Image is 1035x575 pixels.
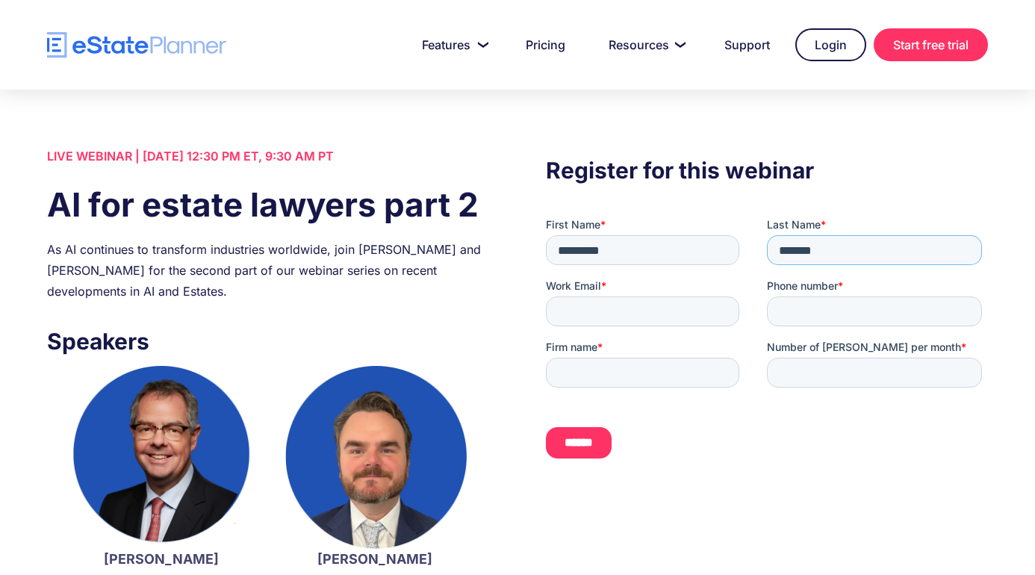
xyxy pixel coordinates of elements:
h3: Register for this webinar [546,153,988,187]
strong: [PERSON_NAME] [104,551,219,567]
h1: AI for estate lawyers part 2 [47,181,489,228]
a: Features [404,30,500,60]
h3: Speakers [47,324,489,358]
strong: [PERSON_NAME] [317,551,432,567]
a: Login [795,28,866,61]
a: Pricing [508,30,583,60]
iframe: Form 0 [546,217,988,471]
div: LIVE WEBINAR | [DATE] 12:30 PM ET, 9:30 AM PT [47,146,489,167]
a: Resources [591,30,699,60]
div: As AI continues to transform industries worldwide, join [PERSON_NAME] and [PERSON_NAME] for the s... [47,239,489,302]
a: home [47,32,226,58]
a: Start free trial [874,28,988,61]
a: Support [706,30,788,60]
